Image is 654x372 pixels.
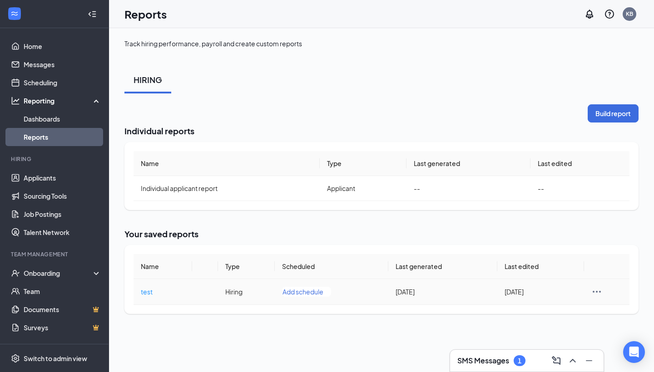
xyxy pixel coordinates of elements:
a: SurveysCrown [24,318,101,337]
a: Job Postings [24,205,101,223]
th: Type [218,254,275,279]
div: Track hiring performance, payroll and create custom reports [124,39,302,48]
div: Onboarding [24,269,94,278]
th: Last edited [530,151,629,176]
th: Last generated [388,254,497,279]
div: HIRING [134,74,162,85]
div: Team Management [11,250,99,258]
a: Messages [24,55,101,73]
td: Hiring [218,279,275,305]
h1: Reports [124,6,167,22]
div: KB [626,10,633,18]
a: Team [24,282,101,300]
button: Add schedule [282,287,331,297]
svg: ChevronUp [567,355,578,366]
button: ComposeMessage [549,353,564,368]
button: Build report [588,104,639,122]
a: Dashboards [24,110,101,128]
th: Last edited [497,254,584,279]
span: Individual applicant report [141,184,218,192]
span: test [141,288,153,296]
button: Minimize [582,353,596,368]
svg: ComposeMessage [551,355,562,366]
svg: WorkstreamLogo [10,9,19,18]
div: Reporting [24,96,102,105]
a: test [141,287,185,297]
div: Open Intercom Messenger [623,341,645,363]
svg: Ellipses [591,286,602,297]
div: 1 [518,357,521,365]
a: Home [24,37,101,55]
td: -- [406,176,530,201]
td: [DATE] [388,279,497,305]
a: Applicants [24,169,101,187]
a: DocumentsCrown [24,300,101,318]
svg: QuestionInfo [604,9,615,20]
h3: SMS Messages [457,356,509,366]
th: Name [134,151,320,176]
th: Last generated [406,151,530,176]
a: Scheduling [24,73,101,92]
h2: Your saved reports [124,228,639,240]
td: Applicant [320,176,407,201]
svg: Analysis [11,96,20,105]
h2: Individual reports [124,125,639,137]
svg: UserCheck [11,269,20,278]
svg: Settings [11,354,20,363]
a: Sourcing Tools [24,187,101,205]
svg: Collapse [88,10,97,19]
svg: Minimize [584,355,595,366]
td: [DATE] [497,279,584,305]
button: ChevronUp [565,353,580,368]
th: Name [134,254,192,279]
div: Switch to admin view [24,354,87,363]
div: Hiring [11,155,99,163]
td: -- [530,176,629,201]
a: Reports [24,128,101,146]
th: Type [320,151,407,176]
th: Scheduled [275,254,388,279]
a: Talent Network [24,223,101,241]
svg: Notifications [584,9,595,20]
